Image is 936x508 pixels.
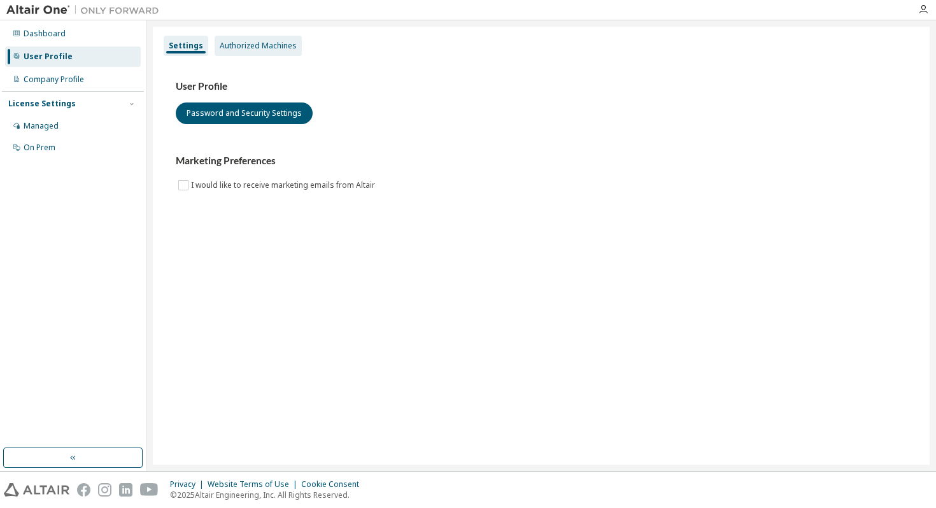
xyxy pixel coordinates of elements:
[24,121,59,131] div: Managed
[176,80,907,93] h3: User Profile
[208,479,301,490] div: Website Terms of Use
[169,41,203,51] div: Settings
[119,483,132,497] img: linkedin.svg
[170,479,208,490] div: Privacy
[77,483,90,497] img: facebook.svg
[176,102,313,124] button: Password and Security Settings
[220,41,297,51] div: Authorized Machines
[4,483,69,497] img: altair_logo.svg
[170,490,367,500] p: © 2025 Altair Engineering, Inc. All Rights Reserved.
[140,483,159,497] img: youtube.svg
[24,29,66,39] div: Dashboard
[8,99,76,109] div: License Settings
[176,155,907,167] h3: Marketing Preferences
[191,178,378,193] label: I would like to receive marketing emails from Altair
[24,143,55,153] div: On Prem
[24,74,84,85] div: Company Profile
[98,483,111,497] img: instagram.svg
[24,52,73,62] div: User Profile
[301,479,367,490] div: Cookie Consent
[6,4,166,17] img: Altair One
